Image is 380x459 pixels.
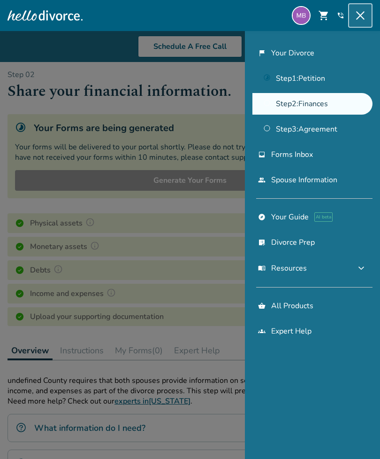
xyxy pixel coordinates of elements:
a: Step2:Finances [252,93,372,115]
span: groups [258,327,266,335]
a: Step3:Agreement [252,118,372,140]
a: exploreYour GuideAI beta [252,206,372,228]
a: peopleSpouse Information [252,169,372,191]
img: aroundthepony88@gmail.com [292,6,311,25]
button: menu_bookResourcesexpand_more [252,257,372,280]
span: shopping_cart [318,10,329,21]
span: people [258,176,266,184]
a: Step1:Petition [252,68,372,89]
a: flag_2Your Divorce [252,42,372,64]
a: inboxForms Inbox [252,144,372,165]
span: Resources [258,263,307,273]
span: list_alt_check [258,239,266,246]
span: inbox [258,151,266,158]
span: menu_book [258,265,266,272]
span: explore [258,213,266,221]
span: close [353,8,368,23]
span: shopping_basket [258,302,266,310]
span: expand_more [356,263,367,274]
a: groupsExpert Help [252,320,372,342]
a: list_alt_checkDivorce Prep [252,232,372,253]
a: phone_in_talk [337,12,344,19]
span: Forms Inbox [271,149,313,160]
span: AI beta [314,212,333,222]
iframe: Chat Widget [333,414,380,459]
a: shopping_basketAll Products [252,295,372,317]
span: flag_2 [258,49,266,57]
